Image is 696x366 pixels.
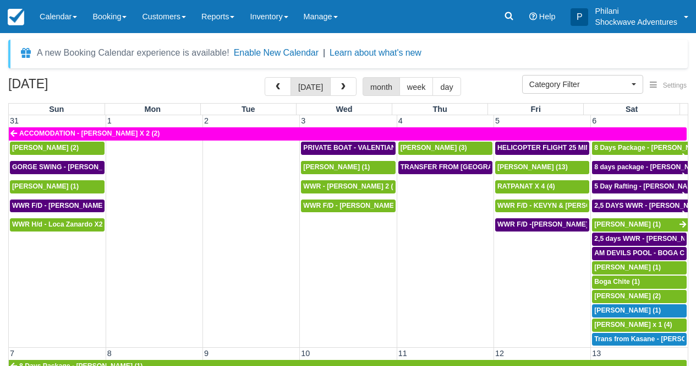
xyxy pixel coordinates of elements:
[522,75,643,94] button: Category Filter
[497,163,568,171] span: [PERSON_NAME] (13)
[397,116,404,125] span: 4
[398,142,492,155] a: [PERSON_NAME] (3)
[592,333,687,346] a: Trans from Kasane - [PERSON_NAME] X4 (4)
[594,220,661,228] span: [PERSON_NAME] (1)
[539,12,556,21] span: Help
[494,116,501,125] span: 5
[330,48,421,57] a: Learn about what's new
[592,200,688,213] a: 2,5 DAYS WWR - [PERSON_NAME] X1 (1)
[12,163,146,171] span: GORGE SWING - [PERSON_NAME] X 2 (2)
[592,261,687,274] a: [PERSON_NAME] (1)
[495,218,589,232] a: WWR F/D -[PERSON_NAME] X 15 (15)
[592,218,688,232] a: [PERSON_NAME] (1)
[594,306,661,314] span: [PERSON_NAME] (1)
[303,163,370,171] span: [PERSON_NAME] (1)
[594,263,661,271] span: [PERSON_NAME] (1)
[663,82,687,89] span: Settings
[301,180,395,193] a: WWR - [PERSON_NAME] 2 (2)
[12,220,113,228] span: WWR H/d - Loca Zanardo X2 (2)
[592,290,687,303] a: [PERSON_NAME] (2)
[9,349,15,358] span: 7
[12,144,79,152] span: [PERSON_NAME] (2)
[37,46,229,60] div: A new Booking Calendar experience is available!
[49,105,64,114] span: Sun
[432,105,447,114] span: Thu
[398,161,492,174] a: TRANSFER FROM [GEOGRAPHIC_DATA] TO VIC FALLS - [PERSON_NAME] X 1 (1)
[497,182,555,190] span: RATPANAT X 4 (4)
[323,48,325,57] span: |
[300,349,311,358] span: 10
[497,202,638,209] span: WWR F/D - KEVYN & [PERSON_NAME] 2 (2)
[594,321,672,329] span: [PERSON_NAME] x 1 (4)
[592,233,687,246] a: 2,5 days WWR - [PERSON_NAME] X2 (2)
[592,180,688,193] a: 5 Day Rafting - [PERSON_NAME] X1 (1)
[595,17,677,28] p: Shockwave Adventures
[592,276,687,289] a: Boga Chite (1)
[531,105,541,114] span: Fri
[401,163,665,171] span: TRANSFER FROM [GEOGRAPHIC_DATA] TO VIC FALLS - [PERSON_NAME] X 1 (1)
[303,202,415,209] span: WWR F/D - [PERSON_NAME] x3 (3)
[300,116,306,125] span: 3
[291,77,331,96] button: [DATE]
[592,161,688,174] a: 8 days package - [PERSON_NAME] X1 (1)
[106,349,113,358] span: 8
[592,247,687,260] a: AM DEVILS POOL - BOGA CHITE X 1 (1)
[144,105,161,114] span: Mon
[303,182,399,190] span: WWR - [PERSON_NAME] 2 (2)
[12,202,127,209] span: WWR F/D - [PERSON_NAME] X 1 (1)
[626,105,638,114] span: Sat
[301,161,395,174] a: [PERSON_NAME] (1)
[203,349,210,358] span: 9
[363,77,400,96] button: month
[303,144,476,152] span: PRIVATE BOAT - VALENTIAN [PERSON_NAME] X 4 (4)
[234,47,319,58] button: Enable New Calendar
[336,105,352,114] span: Wed
[529,13,537,20] i: Help
[432,77,461,96] button: day
[497,220,618,228] span: WWR F/D -[PERSON_NAME] X 15 (15)
[10,200,105,213] a: WWR F/D - [PERSON_NAME] X 1 (1)
[301,142,395,155] a: PRIVATE BOAT - VALENTIAN [PERSON_NAME] X 4 (4)
[495,142,589,155] a: HELICOPTER FLIGHT 25 MINS- [PERSON_NAME] X1 (1)
[19,130,160,137] span: ACCOMODATION - [PERSON_NAME] X 2 (2)
[494,349,505,358] span: 12
[401,144,467,152] span: [PERSON_NAME] (3)
[592,142,688,155] a: 8 Days Package - [PERSON_NAME] (1)
[594,292,661,300] span: [PERSON_NAME] (2)
[203,116,210,125] span: 2
[9,127,687,141] a: ACCOMODATION - [PERSON_NAME] X 2 (2)
[594,278,640,286] span: Boga Chite (1)
[9,116,20,125] span: 31
[10,161,105,174] a: GORGE SWING - [PERSON_NAME] X 2 (2)
[591,116,598,125] span: 6
[529,79,629,90] span: Category Filter
[591,349,602,358] span: 13
[397,349,408,358] span: 11
[592,304,687,317] a: [PERSON_NAME] (1)
[12,182,79,190] span: [PERSON_NAME] (1)
[242,105,255,114] span: Tue
[8,77,147,98] h2: [DATE]
[399,77,434,96] button: week
[10,180,105,193] a: [PERSON_NAME] (1)
[8,9,24,25] img: checkfront-main-nav-mini-logo.png
[301,200,395,213] a: WWR F/D - [PERSON_NAME] x3 (3)
[571,8,588,26] div: P
[495,161,589,174] a: [PERSON_NAME] (13)
[106,116,113,125] span: 1
[592,319,687,332] a: [PERSON_NAME] x 1 (4)
[595,6,677,17] p: Philani
[495,200,589,213] a: WWR F/D - KEVYN & [PERSON_NAME] 2 (2)
[10,142,105,155] a: [PERSON_NAME] (2)
[643,78,693,94] button: Settings
[495,180,589,193] a: RATPANAT X 4 (4)
[10,218,105,232] a: WWR H/d - Loca Zanardo X2 (2)
[497,144,676,152] span: HELICOPTER FLIGHT 25 MINS- [PERSON_NAME] X1 (1)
